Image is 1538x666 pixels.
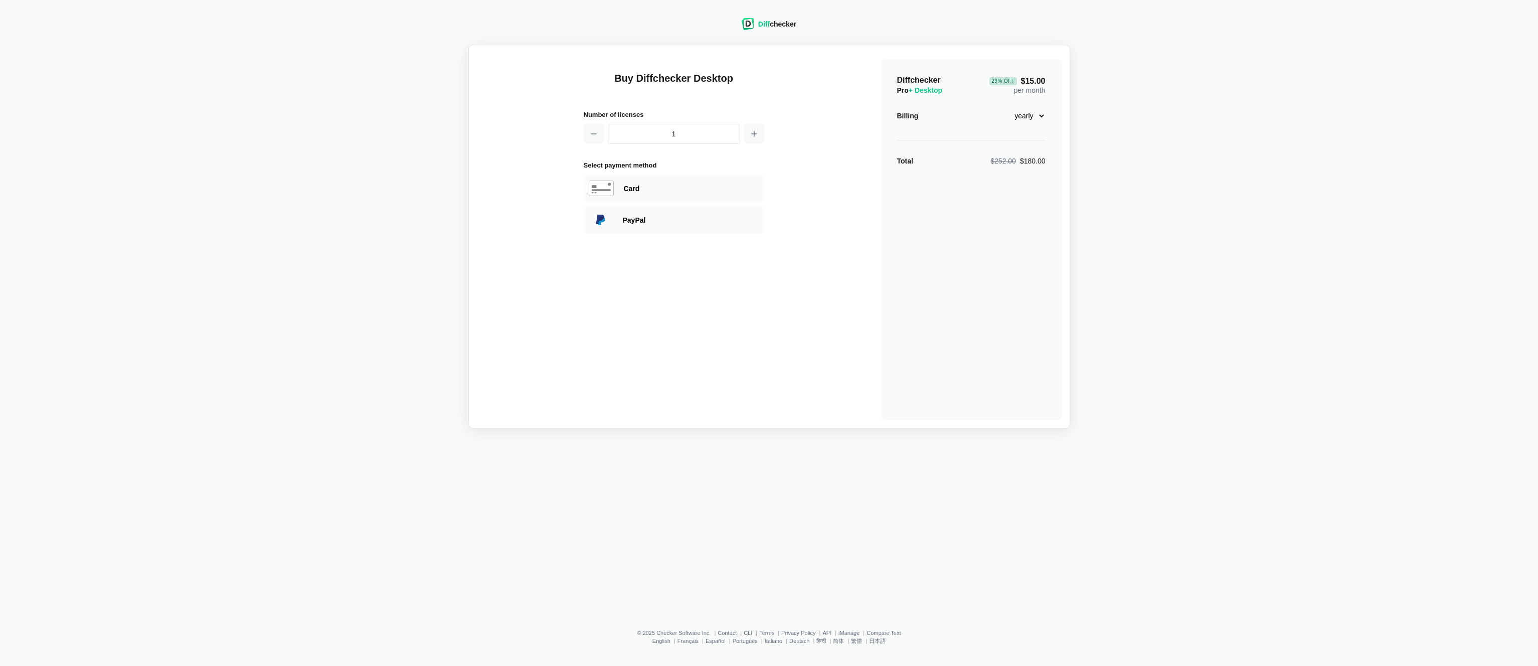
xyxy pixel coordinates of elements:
[789,638,809,644] a: Deutsch
[851,638,862,644] a: 繁體
[624,184,759,194] div: Paying with Card
[759,630,774,636] a: Terms
[637,630,718,636] li: © 2025 Checker Software Inc.
[897,86,943,94] span: Pro
[744,630,752,636] a: CLI
[989,75,1045,95] div: per month
[869,638,886,644] a: 日本語
[897,76,941,84] span: Diffchecker
[867,630,901,636] a: Compare Text
[838,630,860,636] a: iManage
[822,630,831,636] a: API
[584,175,764,202] div: Paying with Card
[897,111,919,121] div: Billing
[781,630,815,636] a: Privacy Policy
[584,109,764,120] h2: Number of licenses
[765,638,782,644] a: Italiano
[584,71,764,97] h1: Buy Diffchecker Desktop
[816,638,826,644] a: हिन्दी
[758,20,770,28] span: Diff
[584,206,764,234] div: Paying with PayPal
[608,124,740,144] input: 1
[989,77,1016,85] div: 29 % Off
[623,215,759,225] div: Paying with PayPal
[990,156,1045,166] div: $180.00
[652,638,670,644] a: English
[733,638,758,644] a: Português
[742,18,754,30] img: Diffchecker logo
[989,77,1045,85] span: $15.00
[897,157,913,165] strong: Total
[909,86,942,94] span: + Desktop
[706,638,726,644] a: Español
[742,24,796,32] a: Diffchecker logoDiffchecker
[990,157,1016,165] span: $252.00
[584,160,764,171] h2: Select payment method
[758,19,796,29] div: checker
[677,638,699,644] a: Français
[718,630,737,636] a: Contact
[833,638,844,644] a: 简体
